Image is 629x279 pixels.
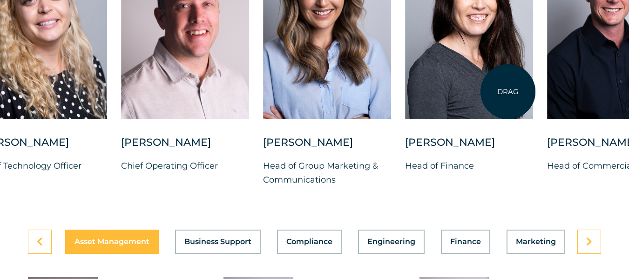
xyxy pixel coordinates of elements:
[121,159,249,173] p: Chief Operating Officer
[367,238,415,245] span: Engineering
[74,238,149,245] span: Asset Management
[516,238,556,245] span: Marketing
[263,136,391,159] div: [PERSON_NAME]
[263,159,391,187] p: Head of Group Marketing & Communications
[121,136,249,159] div: [PERSON_NAME]
[184,238,251,245] span: Business Support
[286,238,332,245] span: Compliance
[450,238,481,245] span: Finance
[405,136,533,159] div: [PERSON_NAME]
[405,159,533,173] p: Head of Finance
